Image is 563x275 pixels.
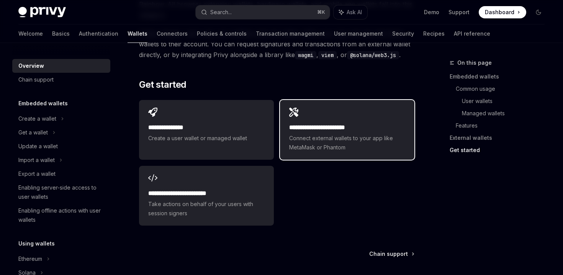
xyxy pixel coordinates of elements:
[256,25,325,43] a: Transaction management
[196,5,329,19] button: Search...⌘K
[450,132,551,144] a: External wallets
[454,25,490,43] a: API reference
[295,51,316,59] code: wagmi
[18,254,42,264] div: Ethereum
[18,239,55,248] h5: Using wallets
[317,9,325,15] span: ⌘ K
[462,95,551,107] a: User wallets
[139,28,414,60] span: If they choose, users may use multiple external wallets within your app and may link these wallet...
[148,200,264,218] span: Take actions on behalf of your users with session signers
[318,51,337,59] code: viem
[448,8,470,16] a: Support
[197,25,247,43] a: Policies & controls
[450,144,551,156] a: Get started
[423,25,445,43] a: Recipes
[450,70,551,83] a: Embedded wallets
[12,139,110,153] a: Update a wallet
[334,25,383,43] a: User management
[18,7,66,18] img: dark logo
[18,156,55,165] div: Import a wallet
[12,73,110,87] a: Chain support
[347,8,362,16] span: Ask AI
[18,206,106,224] div: Enabling offline actions with user wallets
[392,25,414,43] a: Security
[369,250,408,258] span: Chain support
[210,8,232,17] div: Search...
[485,8,514,16] span: Dashboard
[479,6,526,18] a: Dashboard
[12,59,110,73] a: Overview
[289,134,405,152] span: Connect external wallets to your app like MetaMask or Phantom
[462,107,551,119] a: Managed wallets
[18,75,54,84] div: Chain support
[457,58,492,67] span: On this page
[157,25,188,43] a: Connectors
[12,204,110,227] a: Enabling offline actions with user wallets
[18,114,56,123] div: Create a wallet
[18,128,48,137] div: Get a wallet
[128,25,147,43] a: Wallets
[148,134,264,143] span: Create a user wallet or managed wallet
[18,142,58,151] div: Update a wallet
[369,250,414,258] a: Chain support
[18,169,56,178] div: Export a wallet
[18,61,44,70] div: Overview
[79,25,118,43] a: Authentication
[424,8,439,16] a: Demo
[18,25,43,43] a: Welcome
[12,181,110,204] a: Enabling server-side access to user wallets
[12,167,110,181] a: Export a wallet
[532,6,545,18] button: Toggle dark mode
[139,79,186,91] span: Get started
[334,5,367,19] button: Ask AI
[18,183,106,201] div: Enabling server-side access to user wallets
[347,51,399,59] code: @solana/web3.js
[456,83,551,95] a: Common usage
[456,119,551,132] a: Features
[18,99,68,108] h5: Embedded wallets
[52,25,70,43] a: Basics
